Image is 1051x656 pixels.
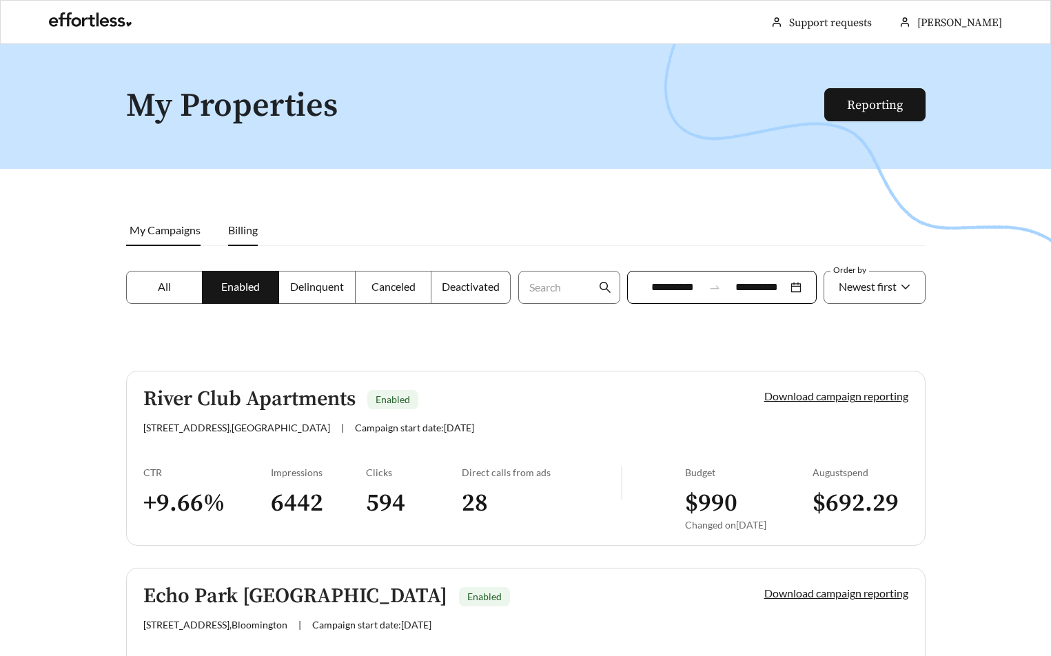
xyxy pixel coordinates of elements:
[126,88,826,125] h1: My Properties
[376,393,410,405] span: Enabled
[847,97,903,113] a: Reporting
[143,619,287,631] span: [STREET_ADDRESS] , Bloomington
[813,488,908,519] h3: $ 692.29
[685,467,813,478] div: Budget
[621,467,622,500] img: line
[271,488,367,519] h3: 6442
[685,488,813,519] h3: $ 990
[143,488,271,519] h3: + 9.66 %
[708,281,721,294] span: to
[312,619,431,631] span: Campaign start date: [DATE]
[599,281,611,294] span: search
[130,223,201,236] span: My Campaigns
[467,591,502,602] span: Enabled
[839,280,897,293] span: Newest first
[271,467,367,478] div: Impressions
[917,16,1002,30] span: [PERSON_NAME]
[143,388,356,411] h5: River Club Apartments
[371,280,416,293] span: Canceled
[290,280,344,293] span: Delinquent
[813,467,908,478] div: August spend
[442,280,500,293] span: Deactivated
[228,223,258,236] span: Billing
[143,585,447,608] h5: Echo Park [GEOGRAPHIC_DATA]
[462,488,621,519] h3: 28
[764,586,908,599] a: Download campaign reporting
[366,488,462,519] h3: 594
[366,467,462,478] div: Clicks
[824,88,926,121] button: Reporting
[126,371,926,546] a: River Club ApartmentsEnabled[STREET_ADDRESS],[GEOGRAPHIC_DATA]|Campaign start date:[DATE]Download...
[158,280,171,293] span: All
[355,422,474,433] span: Campaign start date: [DATE]
[143,422,330,433] span: [STREET_ADDRESS] , [GEOGRAPHIC_DATA]
[789,16,872,30] a: Support requests
[462,467,621,478] div: Direct calls from ads
[298,619,301,631] span: |
[143,467,271,478] div: CTR
[221,280,260,293] span: Enabled
[708,281,721,294] span: swap-right
[341,422,344,433] span: |
[685,519,813,531] div: Changed on [DATE]
[764,389,908,402] a: Download campaign reporting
